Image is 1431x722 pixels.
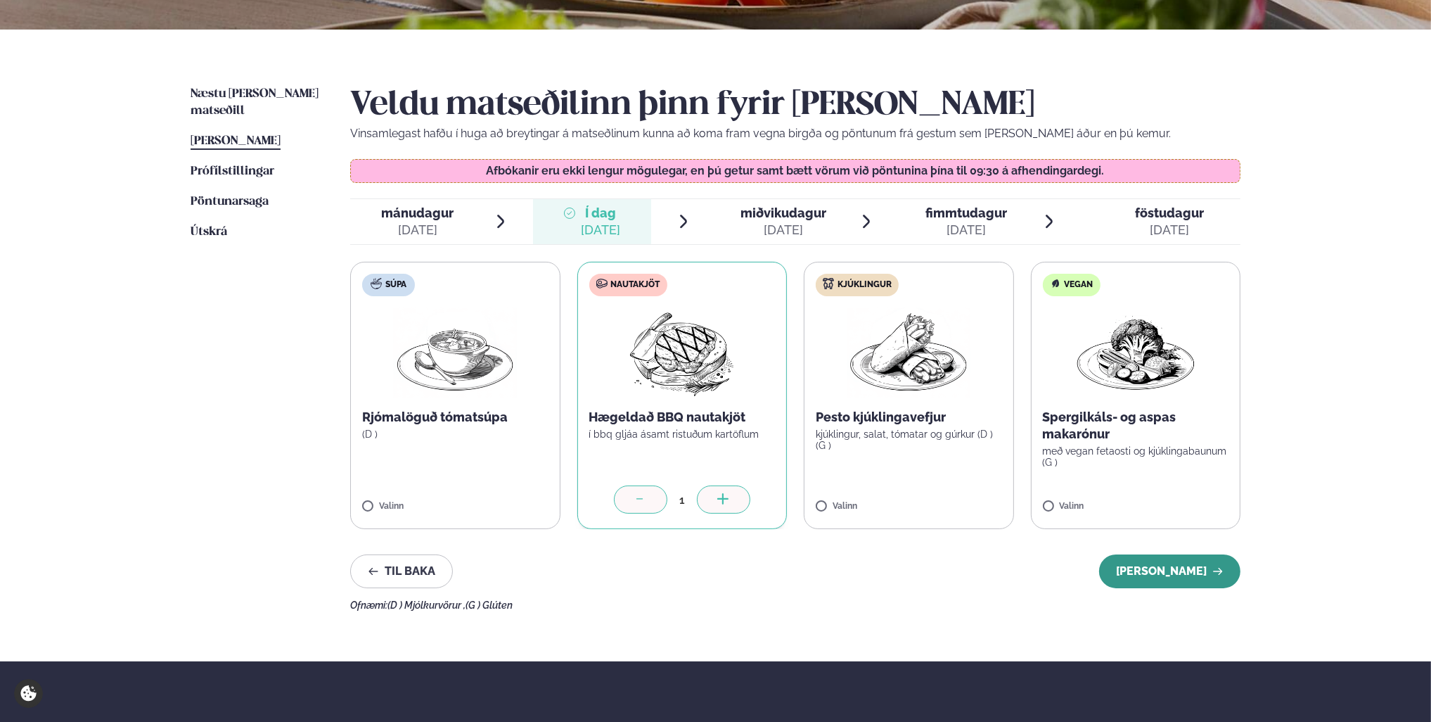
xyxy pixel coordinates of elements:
[1135,205,1204,220] span: föstudagur
[667,492,697,508] div: 1
[823,278,834,289] img: chicken.svg
[1099,555,1240,588] button: [PERSON_NAME]
[191,86,322,120] a: Næstu [PERSON_NAME] matseðill
[191,194,269,210] a: Pöntunarsaga
[350,125,1240,142] p: Vinsamlegast hafðu í huga að breytingar á matseðlinum kunna að koma fram vegna birgða og pöntunum...
[925,205,1007,220] span: fimmtudagur
[350,86,1240,125] h2: Veldu matseðilinn þinn fyrir [PERSON_NAME]
[1135,222,1204,239] div: [DATE]
[1065,279,1093,291] span: Vegan
[925,222,1007,239] div: [DATE]
[350,600,1240,611] div: Ofnæmi:
[14,679,43,708] a: Cookie settings
[816,429,1002,451] p: kjúklingur, salat, tómatar og gúrkur (D ) (G )
[611,279,660,291] span: Nautakjöt
[191,165,274,177] span: Prófílstillingar
[191,163,274,180] a: Prófílstillingar
[191,224,227,241] a: Útskrá
[371,278,382,289] img: soup.svg
[362,409,548,426] p: Rjómalöguð tómatsúpa
[596,278,608,289] img: beef.svg
[740,222,826,239] div: [DATE]
[385,279,406,291] span: Súpa
[191,196,269,208] span: Pöntunarsaga
[1050,278,1061,289] img: Vegan.svg
[1074,308,1198,398] img: Vegan.png
[589,429,776,440] p: í bbq gljáa ásamt ristuðum kartöflum
[1043,409,1229,443] p: Spergilkáls- og aspas makarónur
[365,165,1226,177] p: Afbókanir eru ekki lengur mögulegar, en þú getur samt bætt vörum við pöntunina þína til 09:30 á a...
[387,600,466,611] span: (D ) Mjólkurvörur ,
[816,409,1002,426] p: Pesto kjúklingavefjur
[740,205,826,220] span: miðvikudagur
[362,429,548,440] p: (D )
[581,205,620,222] span: Í dag
[191,135,281,147] span: [PERSON_NAME]
[589,409,776,426] p: Hægeldað BBQ nautakjöt
[350,555,453,588] button: Til baka
[393,308,517,398] img: Soup.png
[382,222,454,239] div: [DATE]
[466,600,513,611] span: (G ) Glúten
[191,226,227,238] span: Útskrá
[191,133,281,150] a: [PERSON_NAME]
[847,308,970,398] img: Wraps.png
[581,222,620,239] div: [DATE]
[620,308,744,398] img: Beef-Meat.png
[1043,445,1229,468] p: með vegan fetaosti og kjúklingabaunum (G )
[382,205,454,220] span: mánudagur
[838,279,892,291] span: Kjúklingur
[191,88,319,117] span: Næstu [PERSON_NAME] matseðill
